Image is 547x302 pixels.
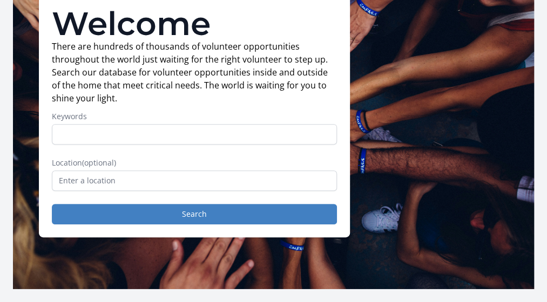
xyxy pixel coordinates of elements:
input: Enter a location [52,170,337,191]
h1: Welcome [52,8,337,40]
label: Keywords [52,111,337,122]
button: Search [52,204,337,224]
label: Location [52,157,337,168]
span: (optional) [82,157,116,168]
p: There are hundreds of thousands of volunteer opportunities throughout the world just waiting for ... [52,40,337,105]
